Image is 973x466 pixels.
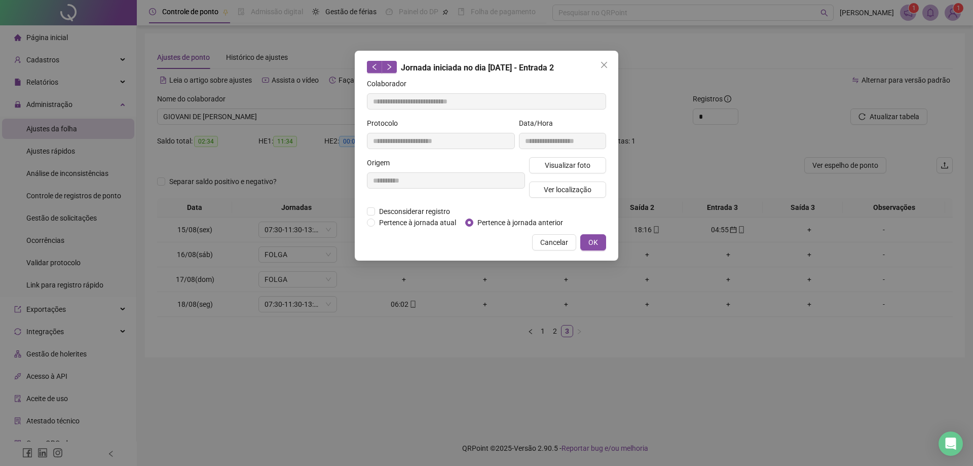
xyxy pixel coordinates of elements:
span: Cancelar [540,237,568,248]
button: Close [596,57,612,73]
span: Desconsiderar registro [375,206,454,217]
button: Ver localização [529,182,606,198]
label: Origem [367,157,396,168]
button: right [382,61,397,73]
span: close [600,61,608,69]
div: Jornada iniciada no dia [DATE] - Entrada 2 [367,61,606,74]
button: left [367,61,382,73]
button: Visualizar foto [529,157,606,173]
span: Visualizar foto [545,160,590,171]
label: Protocolo [367,118,404,129]
button: OK [580,234,606,250]
span: Pertence à jornada atual [375,217,460,228]
label: Colaborador [367,78,413,89]
span: OK [588,237,598,248]
div: Open Intercom Messenger [939,432,963,456]
span: left [371,63,378,70]
label: Data/Hora [519,118,559,129]
span: right [386,63,393,70]
span: Pertence à jornada anterior [473,217,567,228]
button: Cancelar [532,234,576,250]
span: Ver localização [544,184,591,195]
